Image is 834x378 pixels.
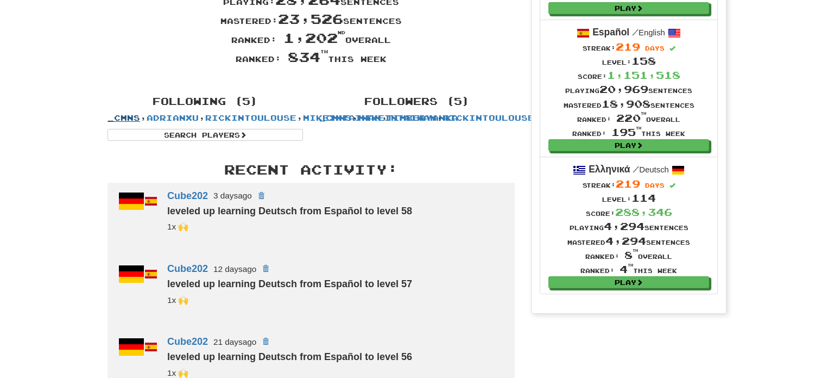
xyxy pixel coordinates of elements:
[633,164,639,174] span: /
[641,111,646,115] sup: th
[99,28,523,47] div: Ranked: overall
[669,46,675,52] span: Streak includes today.
[288,48,328,65] span: 834
[99,47,523,66] div: Ranked: this week
[167,336,208,347] a: Cube202
[99,91,311,141] div: , , , ,
[567,262,690,276] div: Ranked: this week
[631,192,656,204] span: 114
[567,219,690,233] div: Playing sentences
[620,263,633,275] span: 4
[564,54,694,68] div: Level:
[358,113,437,122] a: MikeInTaiwan
[564,68,694,82] div: Score:
[599,83,648,95] span: 20,969
[567,234,690,248] div: Mastered sentences
[548,2,709,14] a: Play
[167,206,412,216] strong: leveled up learning Deutsch from Español to level 58
[564,40,694,54] div: Streak:
[632,28,665,37] small: English
[167,295,188,305] small: _cmns
[567,177,690,191] div: Streak:
[632,27,639,37] span: /
[564,82,694,96] div: Playing sentences
[167,222,188,231] small: _cmns
[607,69,680,81] span: 1,151,518
[602,98,650,110] span: 18,908
[108,113,140,122] a: _cmns
[443,113,534,122] a: RickinToulouse
[628,263,633,267] sup: th
[631,55,656,67] span: 158
[167,190,208,201] a: Cube202
[645,45,665,52] span: days
[567,205,690,219] div: Score:
[645,182,665,189] span: days
[615,206,672,218] span: 288,346
[548,276,709,288] a: Play
[633,249,638,252] sup: th
[616,112,646,124] span: 220
[283,29,345,46] span: 1,202
[108,129,303,141] a: Search Players
[311,91,523,123] div: , , , ,
[564,111,694,125] div: Ranked: overall
[633,165,669,174] small: Deutsch
[319,113,352,122] a: _cmns
[616,41,640,53] span: 219
[108,96,303,107] h4: Following (5)
[167,263,208,274] a: Cube202
[213,264,256,274] small: 12 days ago
[564,125,694,139] div: Ranked: this week
[616,178,640,190] span: 219
[589,164,630,175] strong: Ελληνικά
[611,126,641,138] span: 195
[564,97,694,111] div: Mastered sentences
[303,113,381,122] a: MikeInTaiwan
[99,9,523,28] div: Mastered: sentences
[605,235,646,247] span: 4,294
[604,220,645,232] span: 4,294
[205,113,296,122] a: RickinToulouse
[273,72,308,83] iframe: X Post Button
[592,27,629,38] strong: Español
[213,191,252,200] small: 3 days ago
[147,113,199,122] a: Adrianxu
[313,72,349,83] iframe: fb:share_button Facebook Social Plugin
[167,278,412,289] strong: leveled up learning Deutsch from Español to level 57
[636,126,641,130] sup: th
[567,191,690,205] div: Level:
[669,183,675,189] span: Streak includes today.
[108,163,515,177] h3: Recent Activity:
[567,248,690,262] div: Ranked: overall
[167,368,188,377] small: _cmns
[338,30,345,35] sup: nd
[319,96,515,107] h4: Followers (5)
[278,10,343,27] span: 23,526
[624,249,638,261] span: 8
[167,351,412,362] strong: leveled up learning Deutsch from Español to level 56
[213,337,256,346] small: 21 days ago
[320,49,328,54] sup: th
[548,139,709,151] a: Play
